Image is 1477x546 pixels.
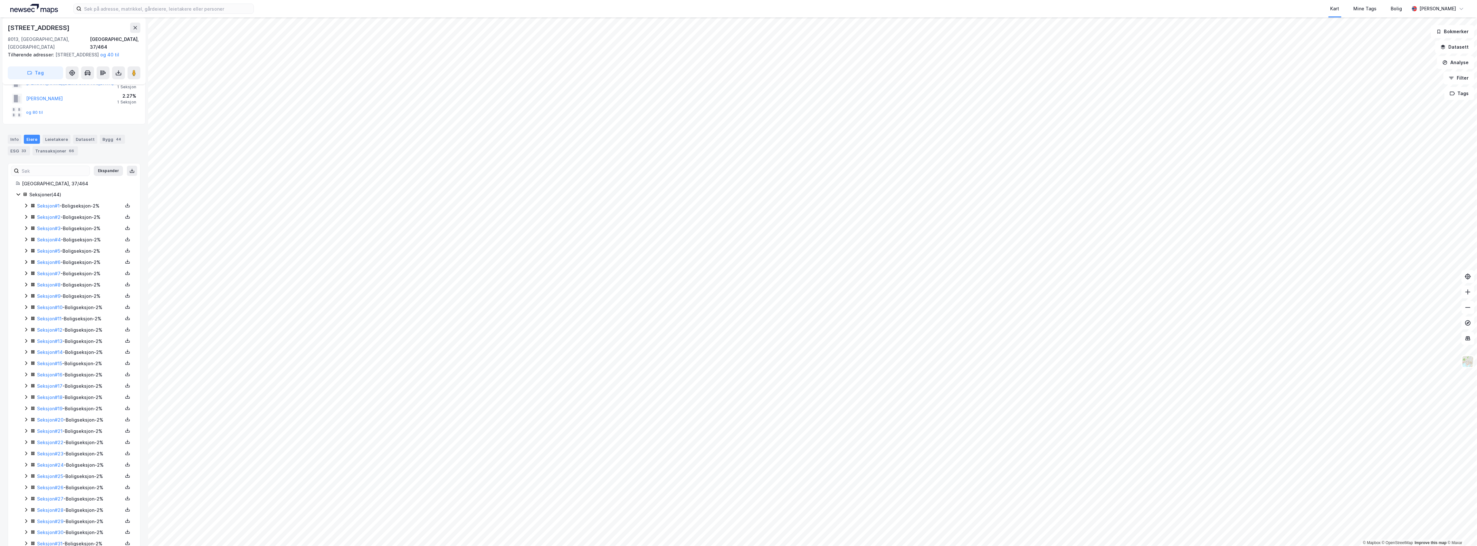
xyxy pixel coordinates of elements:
[117,92,136,100] div: 2.27%
[37,203,60,209] a: Seksjon#1
[20,148,27,154] div: 33
[19,166,90,176] input: Søk
[37,427,123,435] div: - Boligseksjon - 2%
[37,271,61,276] a: Seksjon#7
[29,191,132,199] div: Seksjoner ( 44 )
[8,146,30,155] div: ESG
[37,462,64,468] a: Seksjon#24
[37,214,61,220] a: Seksjon#2
[37,529,123,536] div: - Boligseksjon - 2%
[22,180,132,188] div: [GEOGRAPHIC_DATA], 37/464
[37,495,123,503] div: - Boligseksjon - 2%
[43,135,71,144] div: Leietakere
[1420,5,1456,13] div: [PERSON_NAME]
[37,394,123,401] div: - Boligseksjon - 2%
[37,473,63,479] a: Seksjon#25
[1391,5,1402,13] div: Bolig
[1462,356,1474,368] img: Z
[37,518,123,525] div: - Boligseksjon - 2%
[37,507,63,513] a: Seksjon#28
[37,383,62,389] a: Seksjon#17
[37,305,62,310] a: Seksjon#10
[1363,541,1381,545] a: Mapbox
[1382,541,1413,545] a: OpenStreetMap
[37,530,63,535] a: Seksjon#30
[37,473,123,480] div: - Boligseksjon - 2%
[1330,5,1339,13] div: Kart
[37,292,123,300] div: - Boligseksjon - 2%
[37,439,123,446] div: - Boligseksjon - 2%
[37,259,61,265] a: Seksjon#6
[8,35,90,51] div: 8013, [GEOGRAPHIC_DATA], [GEOGRAPHIC_DATA]
[37,225,123,232] div: - Boligseksjon - 2%
[8,51,135,59] div: [STREET_ADDRESS]
[8,66,63,79] button: Tag
[117,100,136,105] div: 1 Seksjon
[37,395,62,400] a: Seksjon#18
[37,247,123,255] div: - Boligseksjon - 2%
[37,496,63,502] a: Seksjon#27
[37,338,62,344] a: Seksjon#13
[37,519,63,524] a: Seksjon#29
[37,371,123,379] div: - Boligseksjon - 2%
[37,282,61,288] a: Seksjon#8
[1444,87,1474,100] button: Tags
[81,4,253,14] input: Søk på adresse, matrikkel, gårdeiere, leietakere eller personer
[37,315,123,323] div: - Boligseksjon - 2%
[1437,56,1474,69] button: Analyse
[37,348,123,356] div: - Boligseksjon - 2%
[73,135,97,144] div: Datasett
[37,316,62,321] a: Seksjon#11
[8,23,71,33] div: [STREET_ADDRESS]
[37,202,123,210] div: - Boligseksjon - 2%
[1435,41,1474,54] button: Datasett
[37,484,123,492] div: - Boligseksjon - 2%
[37,293,61,299] a: Seksjon#9
[1415,541,1447,545] a: Improve this map
[37,360,123,367] div: - Boligseksjon - 2%
[1445,515,1477,546] div: Kontrollprogram for chat
[1444,72,1474,84] button: Filter
[37,485,63,490] a: Seksjon#26
[8,135,21,144] div: Info
[24,135,40,144] div: Eiere
[37,304,123,311] div: - Boligseksjon - 2%
[37,361,62,366] a: Seksjon#15
[37,372,62,377] a: Seksjon#16
[37,406,62,411] a: Seksjon#19
[37,461,123,469] div: - Boligseksjon - 2%
[37,450,123,458] div: - Boligseksjon - 2%
[37,326,123,334] div: - Boligseksjon - 2%
[37,451,63,456] a: Seksjon#23
[37,258,123,266] div: - Boligseksjon - 2%
[37,440,63,445] a: Seksjon#22
[37,382,123,390] div: - Boligseksjon - 2%
[37,417,63,423] a: Seksjon#20
[37,236,123,244] div: - Boligseksjon - 2%
[37,270,123,278] div: - Boligseksjon - 2%
[37,405,123,413] div: - Boligseksjon - 2%
[33,146,78,155] div: Transaksjoner
[90,35,140,51] div: [GEOGRAPHIC_DATA], 37/464
[68,148,75,154] div: 66
[100,135,125,144] div: Bygg
[37,281,123,289] div: - Boligseksjon - 2%
[37,428,62,434] a: Seksjon#21
[37,327,62,333] a: Seksjon#12
[94,166,123,176] button: Ekspander
[10,4,58,14] img: logo.a4113a55bc3d86da70a041830d287a7e.svg
[37,237,61,242] a: Seksjon#4
[37,416,123,424] div: - Boligseksjon - 2%
[37,349,63,355] a: Seksjon#14
[1445,515,1477,546] iframe: Chat Widget
[37,506,123,514] div: - Boligseksjon - 2%
[37,337,123,345] div: - Boligseksjon - 2%
[1354,5,1377,13] div: Mine Tags
[8,52,55,57] span: Tilhørende adresser:
[1431,25,1474,38] button: Bokmerker
[37,226,61,231] a: Seksjon#3
[117,84,136,90] div: 1 Seksjon
[37,248,60,254] a: Seksjon#5
[37,213,123,221] div: - Boligseksjon - 2%
[115,136,122,142] div: 44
